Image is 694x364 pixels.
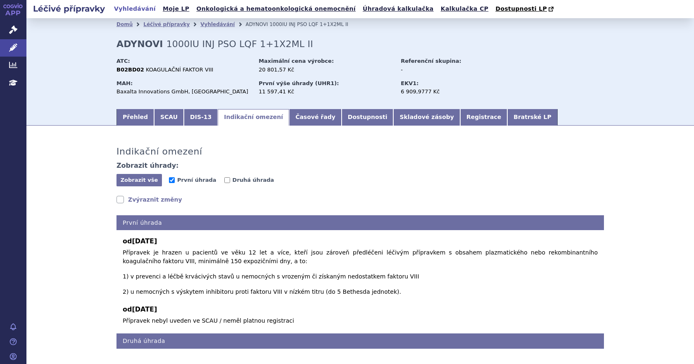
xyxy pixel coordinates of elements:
a: Skladové zásoby [393,109,460,126]
a: Domů [116,21,133,27]
a: SCAU [154,109,184,126]
h4: Zobrazit úhrady: [116,162,179,170]
span: ADYNOVI [245,21,268,27]
strong: B02BD02 [116,67,144,73]
span: Dostupnosti LP [495,5,547,12]
a: Kalkulačka CP [438,3,491,14]
a: Léčivé přípravky [143,21,190,27]
p: Přípravek je hrazen u pacientů ve věku 12 let a více, kteří jsou zároveň předléčeni léčivým přípr... [123,248,598,296]
a: DIS-13 [184,109,218,126]
b: od [123,236,598,246]
a: Zvýraznit změny [116,195,182,204]
a: Vyhledávání [200,21,235,27]
div: - [401,66,494,74]
a: Úhradová kalkulačka [360,3,436,14]
input: Druhá úhrada [224,177,230,183]
div: 6 909,9777 Kč [401,88,494,95]
h2: Léčivé přípravky [26,3,112,14]
span: [DATE] [132,237,157,245]
span: KOAGULAČNÍ FAKTOR VIII [146,67,213,73]
button: Zobrazit vše [116,174,162,186]
h3: Indikační omezení [116,146,202,157]
a: Bratrské LP [507,109,557,126]
input: První úhrada [169,177,175,183]
span: 1000IU INJ PSO LQF 1+1X2ML II [166,39,313,49]
span: [DATE] [132,305,157,313]
strong: ATC: [116,58,130,64]
span: Druhá úhrada [233,177,274,183]
strong: MAH: [116,80,133,86]
span: Zobrazit vše [121,177,158,183]
h4: Druhá úhrada [116,333,604,349]
strong: ADYNOVI [116,39,163,49]
a: Moje LP [160,3,192,14]
a: Časové řady [289,109,342,126]
span: První úhrada [177,177,216,183]
a: Dostupnosti [342,109,394,126]
b: od [123,305,598,314]
div: 20 801,57 Kč [259,66,393,74]
strong: Referenční skupina: [401,58,461,64]
span: 1000IU INJ PSO LQF 1+1X2ML II [269,21,348,27]
strong: První výše úhrady (UHR1): [259,80,339,86]
strong: Maximální cena výrobce: [259,58,334,64]
a: Registrace [460,109,507,126]
a: Onkologická a hematoonkologická onemocnění [194,3,358,14]
div: Baxalta Innovations GmbH, [GEOGRAPHIC_DATA] [116,88,251,95]
a: Vyhledávání [112,3,158,14]
strong: EKV1: [401,80,418,86]
div: 11 597,41 Kč [259,88,393,95]
p: Přípravek nebyl uveden ve SCAU / neměl platnou registraci [123,316,598,325]
a: Přehled [116,109,154,126]
a: Indikační omezení [218,109,289,126]
h4: První úhrada [116,215,604,231]
a: Dostupnosti LP [493,3,558,15]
